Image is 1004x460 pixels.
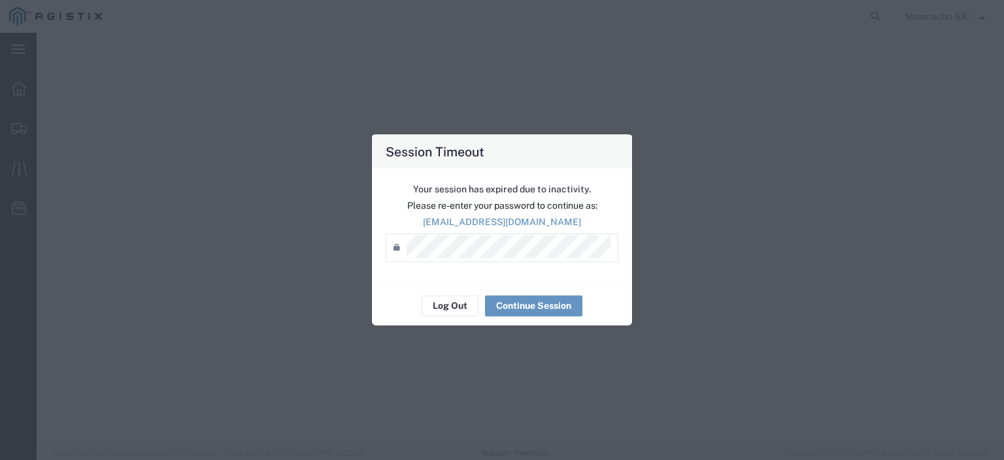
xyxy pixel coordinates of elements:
p: Your session has expired due to inactivity. [386,182,618,196]
button: Continue Session [485,295,582,316]
h4: Session Timeout [386,141,484,160]
p: [EMAIL_ADDRESS][DOMAIN_NAME] [386,215,618,228]
p: Please re-enter your password to continue as: [386,198,618,212]
button: Log Out [422,295,478,316]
